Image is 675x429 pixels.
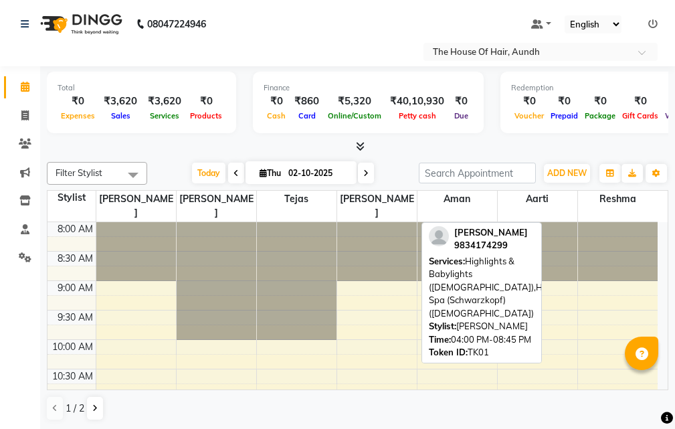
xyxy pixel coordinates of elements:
span: Tejas [257,191,336,207]
div: ₹3,620 [98,94,142,109]
img: profile [429,226,449,246]
span: Filter Stylist [56,167,102,178]
span: Services [147,111,183,120]
div: [PERSON_NAME] [429,320,535,333]
span: Due [451,111,472,120]
input: 2025-10-02 [284,163,351,183]
div: 9:00 AM [55,281,96,295]
span: [PERSON_NAME] [177,191,256,222]
span: Aarti [498,191,577,207]
span: Online/Custom [324,111,385,120]
input: Search Appointment [419,163,536,183]
div: ₹0 [581,94,619,109]
div: ₹3,620 [142,94,187,109]
span: Gift Cards [619,111,662,120]
div: ₹0 [619,94,662,109]
span: Expenses [58,111,98,120]
div: 8:30 AM [55,252,96,266]
div: 04:00 PM-08:45 PM [429,333,535,347]
div: TK01 [429,346,535,359]
span: Prepaid [547,111,581,120]
div: ₹40,10,930 [385,94,450,109]
div: 9834174299 [454,239,528,252]
span: [PERSON_NAME] [337,191,417,222]
span: Time: [429,334,451,345]
span: Card [295,111,319,120]
span: Token ID: [429,347,468,357]
button: ADD NEW [544,164,590,183]
div: ₹0 [58,94,98,109]
span: Thu [256,168,284,178]
div: ₹0 [547,94,581,109]
span: [PERSON_NAME] [454,227,528,238]
span: Sales [108,111,134,120]
span: Reshma [578,191,658,207]
span: Package [581,111,619,120]
div: 8:00 AM [55,222,96,236]
div: 10:30 AM [50,369,96,383]
div: ₹0 [450,94,473,109]
iframe: chat widget [619,375,662,416]
b: 08047224946 [147,5,206,43]
span: Stylist: [429,321,456,331]
span: Petty cash [395,111,440,120]
div: Finance [264,82,473,94]
div: 10:00 AM [50,340,96,354]
div: Total [58,82,225,94]
span: Services: [429,256,465,266]
div: 9:30 AM [55,311,96,325]
span: Cash [264,111,289,120]
span: Products [187,111,225,120]
span: Voucher [511,111,547,120]
span: Highlights & Babylights ([DEMOGRAPHIC_DATA]),Hair Spa (Schwarzkopf) ([DEMOGRAPHIC_DATA]) [429,256,553,319]
div: ₹0 [264,94,289,109]
div: ₹0 [187,94,225,109]
div: ₹5,320 [324,94,385,109]
span: ADD NEW [547,168,587,178]
div: ₹0 [511,94,547,109]
span: [PERSON_NAME] [96,191,176,222]
span: Aman [417,191,497,207]
span: 1 / 2 [66,402,84,416]
span: Today [192,163,225,183]
div: Stylist [47,191,96,205]
img: logo [34,5,126,43]
div: ₹860 [289,94,324,109]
